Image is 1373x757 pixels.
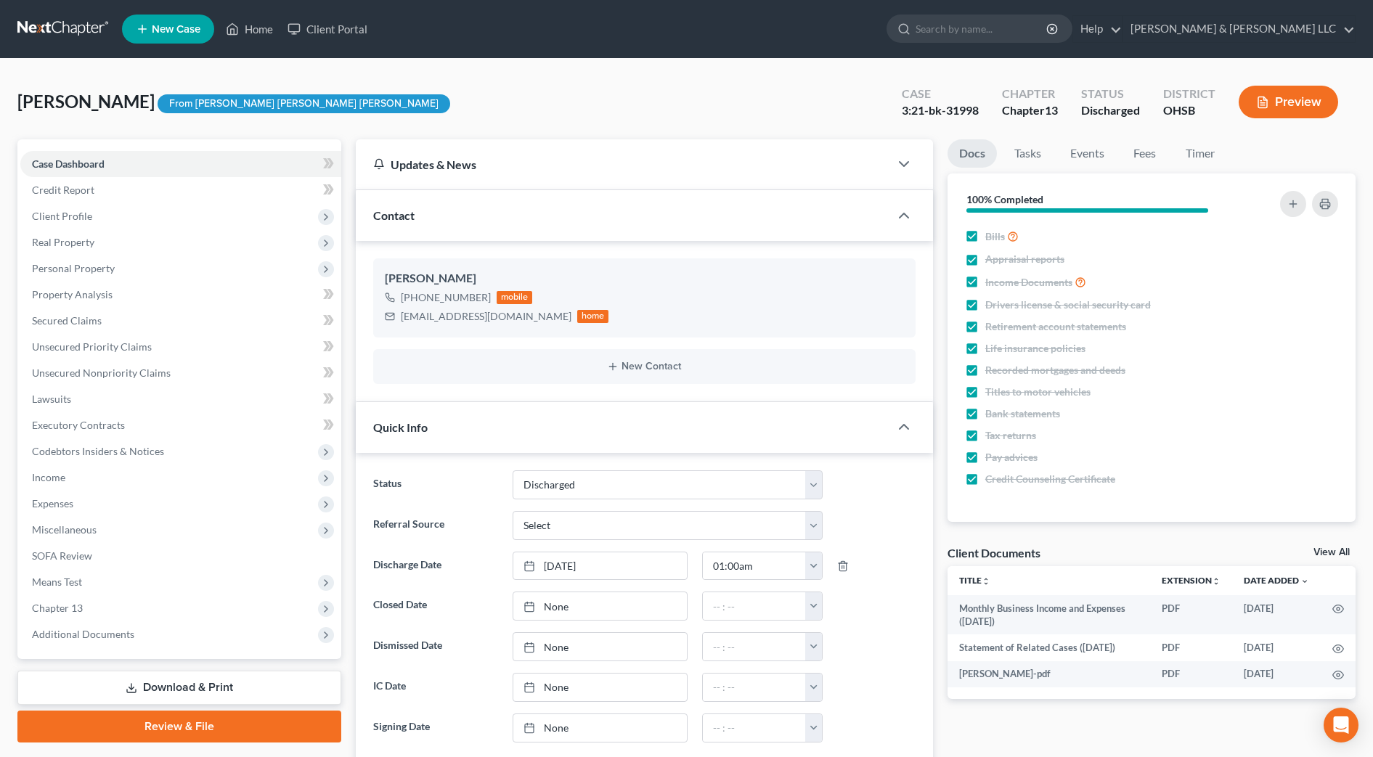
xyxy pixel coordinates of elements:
[366,470,505,499] label: Status
[1150,634,1232,660] td: PDF
[32,471,65,483] span: Income
[902,102,979,119] div: 3:21-bk-31998
[401,290,491,305] div: [PHONE_NUMBER]
[916,15,1048,42] input: Search by name...
[513,633,687,660] a: None
[985,298,1151,312] span: Drivers license & social security card
[966,193,1043,205] strong: 100% Completed
[985,319,1126,334] span: Retirement account statements
[959,575,990,586] a: Titleunfold_more
[1174,139,1226,168] a: Timer
[703,552,806,580] input: -- : --
[32,288,113,300] span: Property Analysis
[32,236,94,248] span: Real Property
[1324,708,1358,742] div: Open Intercom Messenger
[1232,634,1321,660] td: [DATE]
[366,673,505,702] label: IC Date
[1003,139,1053,168] a: Tasks
[1122,139,1168,168] a: Fees
[280,16,375,42] a: Client Portal
[373,157,872,172] div: Updates & News
[32,262,115,274] span: Personal Property
[985,428,1036,443] span: Tax returns
[985,472,1115,486] span: Credit Counseling Certificate
[373,420,428,434] span: Quick Info
[982,577,990,586] i: unfold_more
[513,552,687,580] a: [DATE]
[703,592,806,620] input: -- : --
[1232,595,1321,635] td: [DATE]
[32,184,94,196] span: Credit Report
[1313,547,1350,557] a: View All
[32,314,102,327] span: Secured Claims
[985,385,1091,399] span: Titles to motor vehicles
[32,210,92,222] span: Client Profile
[20,177,341,203] a: Credit Report
[1081,102,1140,119] div: Discharged
[20,412,341,438] a: Executory Contracts
[32,393,71,405] span: Lawsuits
[948,139,997,168] a: Docs
[948,545,1040,560] div: Client Documents
[703,633,806,660] input: -- : --
[985,450,1038,465] span: Pay advices
[577,310,609,323] div: home
[948,595,1150,635] td: Monthly Business Income and Expenses ([DATE])
[1002,102,1058,119] div: Chapter
[32,628,134,640] span: Additional Documents
[703,714,806,742] input: -- : --
[1212,577,1221,586] i: unfold_more
[385,270,904,287] div: [PERSON_NAME]
[1239,86,1338,118] button: Preview
[20,282,341,308] a: Property Analysis
[1059,139,1116,168] a: Events
[366,632,505,661] label: Dismissed Date
[1162,575,1221,586] a: Extensionunfold_more
[32,157,105,170] span: Case Dashboard
[1163,102,1215,119] div: OHSB
[985,363,1125,377] span: Recorded mortgages and deeds
[1081,86,1140,102] div: Status
[1300,577,1309,586] i: expand_more
[1150,595,1232,635] td: PDF
[20,334,341,360] a: Unsecured Priority Claims
[1073,16,1122,42] a: Help
[1045,103,1058,117] span: 13
[1002,86,1058,102] div: Chapter
[152,24,200,35] span: New Case
[513,674,687,701] a: None
[401,309,571,324] div: [EMAIL_ADDRESS][DOMAIN_NAME]
[1123,16,1355,42] a: [PERSON_NAME] & [PERSON_NAME] LLC
[20,386,341,412] a: Lawsuits
[20,308,341,334] a: Secured Claims
[985,406,1060,421] span: Bank statements
[985,252,1064,266] span: Appraisal reports
[366,511,505,540] label: Referral Source
[32,419,125,431] span: Executory Contracts
[20,543,341,569] a: SOFA Review
[219,16,280,42] a: Home
[366,713,505,742] label: Signing Date
[985,275,1072,290] span: Income Documents
[32,602,83,614] span: Chapter 13
[20,151,341,177] a: Case Dashboard
[32,497,73,510] span: Expenses
[948,634,1150,660] td: Statement of Related Cases ([DATE])
[497,291,533,304] div: mobile
[1244,575,1309,586] a: Date Added expand_more
[1150,661,1232,687] td: PDF
[17,711,341,742] a: Review & File
[32,576,82,588] span: Means Test
[985,229,1005,244] span: Bills
[158,94,450,114] div: From [PERSON_NAME] [PERSON_NAME] [PERSON_NAME]
[385,361,904,372] button: New Contact
[902,86,979,102] div: Case
[513,714,687,742] a: None
[32,523,97,536] span: Miscellaneous
[20,360,341,386] a: Unsecured Nonpriority Claims
[32,367,171,379] span: Unsecured Nonpriority Claims
[985,341,1085,356] span: Life insurance policies
[513,592,687,620] a: None
[32,340,152,353] span: Unsecured Priority Claims
[32,549,92,562] span: SOFA Review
